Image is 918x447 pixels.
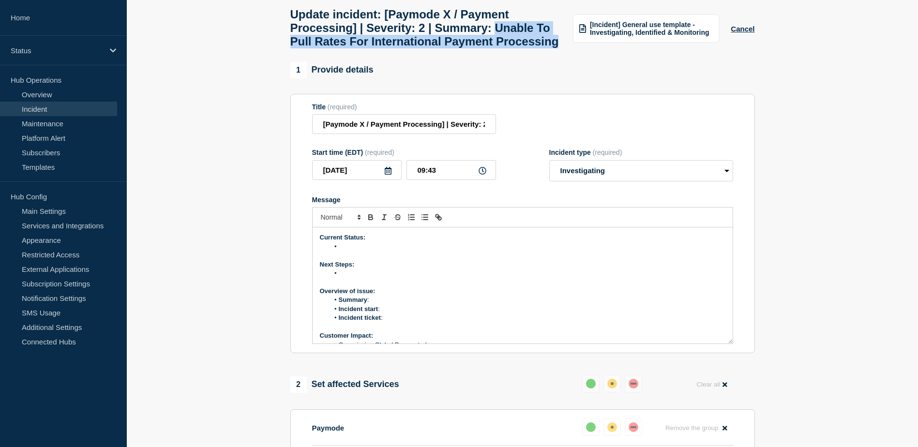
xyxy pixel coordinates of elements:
p: Paymode [312,424,345,432]
li: : [329,313,725,322]
div: up [586,422,596,432]
button: Toggle italic text [377,211,391,223]
div: affected [607,379,617,388]
strong: Next Steps: [320,261,355,268]
button: Toggle link [432,211,445,223]
div: Provide details [290,62,374,78]
button: up [582,375,600,392]
input: Title [312,114,496,134]
strong: Incident ticket [339,314,381,321]
button: Toggle strikethrough text [391,211,405,223]
button: Clear all [691,375,733,394]
span: [Incident] General use template - Investigating, Identified & Monitoring [590,21,713,36]
span: 2 [290,376,307,393]
span: (required) [328,103,357,111]
div: affected [607,422,617,432]
li: Commission Global Payments ( nu [329,341,725,349]
div: up [586,379,596,388]
select: Incident type [549,160,733,181]
img: template icon [579,24,586,33]
div: down [629,422,638,432]
div: down [629,379,638,388]
div: Start time (EDT) [312,149,496,156]
div: Incident type [549,149,733,156]
button: Cancel [731,25,754,33]
div: Message [312,196,733,204]
button: affected [603,375,621,392]
h1: Update incident: [Paymode X / Payment Processing] | Severity: 2 | Summary: Unable To Pull Rates F... [290,8,562,48]
button: down [625,375,642,392]
button: down [625,418,642,436]
input: YYYY-MM-DD [312,160,402,180]
strong: Current Status: [320,234,366,241]
span: (required) [593,149,622,156]
span: Font size [316,211,364,223]
p: Status [11,46,104,55]
span: 1 [290,62,307,78]
button: up [582,418,600,436]
button: Toggle bold text [364,211,377,223]
strong: Overview of issue: [320,287,376,295]
strong: Summary [339,296,367,303]
span: Remove the group [665,424,719,432]
button: Toggle ordered list [405,211,418,223]
button: affected [603,418,621,436]
div: Title [312,103,496,111]
li: : [329,296,725,304]
li: : [329,305,725,313]
div: Set affected Services [290,376,399,393]
button: Remove the group [660,418,733,437]
div: Message [313,227,733,343]
span: (required) [365,149,394,156]
strong: Customer Impact: [320,332,374,339]
input: HH:MM [406,160,496,180]
button: Toggle bulleted list [418,211,432,223]
strong: Incident start [339,305,378,313]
